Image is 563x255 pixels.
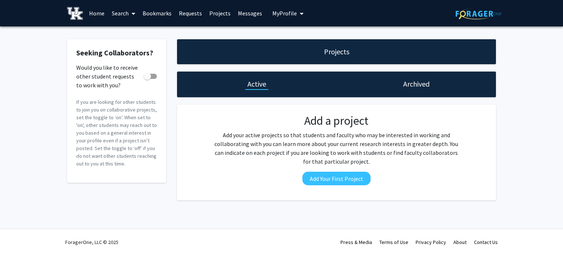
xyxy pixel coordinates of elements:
p: Add your active projects so that students and faculty who may be interested in working and collab... [212,131,461,166]
button: Add Your First Project [302,172,371,185]
h2: Seeking Collaborators? [76,48,157,57]
h1: Active [247,79,266,89]
a: Messages [234,0,266,26]
div: ForagerOne, LLC © 2025 [65,229,118,255]
p: If you are looking for other students to join you on collaborative projects, set the toggle to ‘o... [76,98,157,168]
a: Terms of Use [379,239,408,245]
a: Press & Media [341,239,372,245]
h1: Projects [324,47,349,57]
a: Contact Us [474,239,498,245]
a: Home [85,0,108,26]
img: University of Kentucky Logo [67,7,83,20]
a: Requests [175,0,206,26]
a: Projects [206,0,234,26]
span: My Profile [272,10,297,17]
a: Bookmarks [139,0,175,26]
a: Search [108,0,139,26]
img: ForagerOne Logo [456,8,501,19]
a: Privacy Policy [416,239,446,245]
span: Would you like to receive other student requests to work with you? [76,63,141,90]
iframe: Chat [5,222,31,249]
h2: Add a project [212,114,461,128]
a: About [453,239,467,245]
h1: Archived [403,79,430,89]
